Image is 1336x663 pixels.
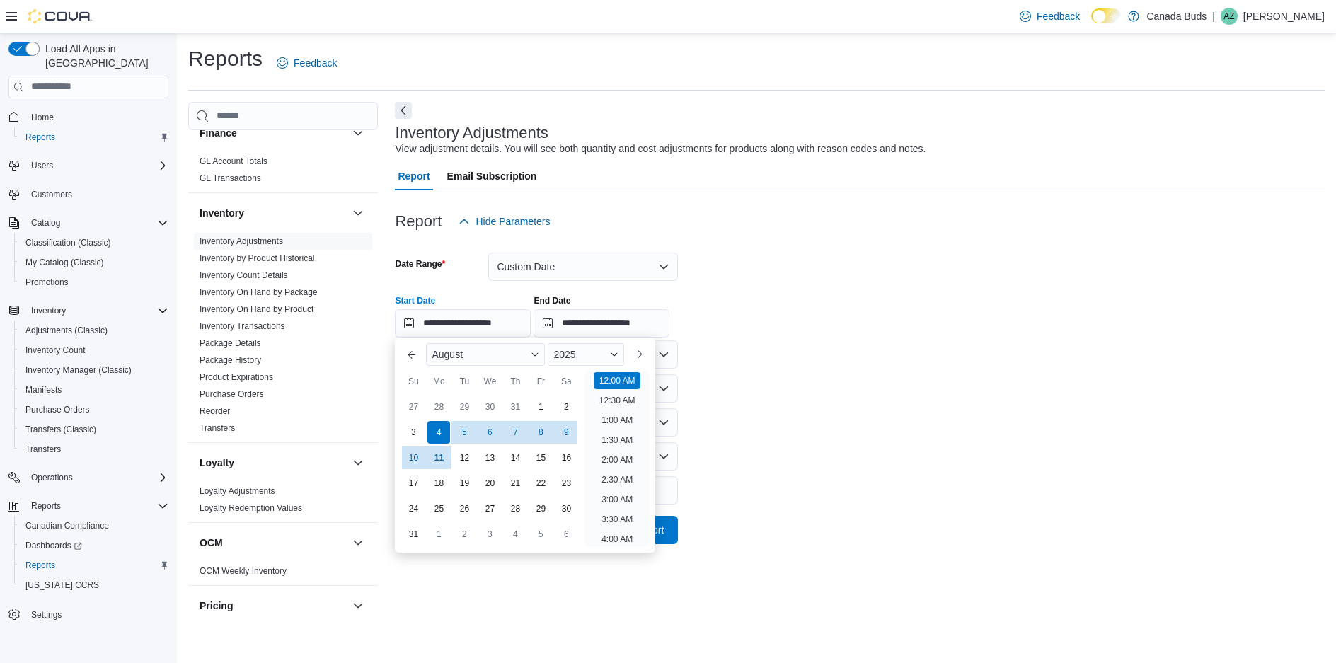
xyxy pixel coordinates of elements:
[200,536,347,550] button: OCM
[350,597,367,614] button: Pricing
[14,420,174,439] button: Transfers (Classic)
[350,534,367,551] button: OCM
[427,396,450,418] div: day-28
[14,555,174,575] button: Reports
[529,446,552,469] div: day-15
[200,304,313,315] span: Inventory On Hand by Product
[594,372,641,389] li: 12:00 AM
[555,523,577,546] div: day-6
[453,523,476,546] div: day-2
[200,253,315,263] a: Inventory by Product Historical
[3,213,174,233] button: Catalog
[401,394,579,547] div: August, 2025
[200,253,315,264] span: Inventory by Product Historical
[25,605,168,623] span: Settings
[200,287,318,298] span: Inventory On Hand by Package
[25,157,59,174] button: Users
[14,536,174,555] a: Dashboards
[504,396,526,418] div: day-31
[658,451,669,462] button: Open list of options
[478,472,501,495] div: day-20
[200,566,287,576] a: OCM Weekly Inventory
[1221,8,1238,25] div: Aaron Zgud
[200,406,230,416] a: Reorder
[402,472,425,495] div: day-17
[20,537,168,554] span: Dashboards
[200,287,318,297] a: Inventory On Hand by Package
[427,421,450,444] div: day-4
[200,371,273,383] span: Product Expirations
[20,421,168,438] span: Transfers (Classic)
[529,370,552,393] div: Fr
[200,206,347,220] button: Inventory
[395,295,435,306] label: Start Date
[20,129,168,146] span: Reports
[20,517,115,534] a: Canadian Compliance
[200,389,264,399] a: Purchase Orders
[25,325,108,336] span: Adjustments (Classic)
[395,142,926,156] div: View adjustment details. You will see both quantity and cost adjustments for products along with ...
[1243,8,1325,25] p: [PERSON_NAME]
[20,322,113,339] a: Adjustments (Classic)
[596,511,638,528] li: 3:30 AM
[555,370,577,393] div: Sa
[478,421,501,444] div: day-6
[401,343,423,366] button: Previous Month
[402,370,425,393] div: Su
[350,125,367,142] button: Finance
[200,599,347,613] button: Pricing
[20,401,168,418] span: Purchase Orders
[20,342,168,359] span: Inventory Count
[20,517,168,534] span: Canadian Compliance
[594,392,641,409] li: 12:30 AM
[548,343,623,366] div: Button. Open the year selector. 2025 is currently selected.
[447,162,537,190] span: Email Subscription
[553,349,575,360] span: 2025
[20,234,117,251] a: Classification (Classic)
[1037,9,1080,23] span: Feedback
[200,173,261,183] a: GL Transactions
[478,523,501,546] div: day-3
[40,42,168,70] span: Load All Apps in [GEOGRAPHIC_DATA]
[25,424,96,435] span: Transfers (Classic)
[31,472,73,483] span: Operations
[20,274,168,291] span: Promotions
[200,536,223,550] h3: OCM
[20,234,168,251] span: Classification (Classic)
[398,162,430,190] span: Report
[478,396,501,418] div: day-30
[3,468,174,488] button: Operations
[1212,8,1215,25] p: |
[555,446,577,469] div: day-16
[200,565,287,577] span: OCM Weekly Inventory
[395,102,412,119] button: Next
[453,370,476,393] div: Tu
[188,45,263,73] h1: Reports
[596,491,638,508] li: 3:00 AM
[200,354,261,366] span: Package History
[20,129,61,146] a: Reports
[1146,8,1207,25] p: Canada Buds
[627,343,650,366] button: Next month
[200,338,261,348] a: Package Details
[3,301,174,321] button: Inventory
[427,472,450,495] div: day-18
[20,274,74,291] a: Promotions
[504,497,526,520] div: day-28
[25,497,67,514] button: Reports
[478,446,501,469] div: day-13
[200,126,237,140] h3: Finance
[25,302,71,319] button: Inventory
[432,349,463,360] span: August
[453,446,476,469] div: day-12
[453,497,476,520] div: day-26
[3,496,174,516] button: Reports
[31,500,61,512] span: Reports
[504,523,526,546] div: day-4
[504,370,526,393] div: Th
[25,185,168,203] span: Customers
[188,563,378,585] div: OCM
[20,342,91,359] a: Inventory Count
[31,305,66,316] span: Inventory
[427,446,450,469] div: day-11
